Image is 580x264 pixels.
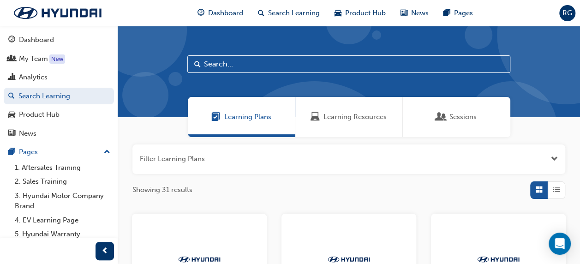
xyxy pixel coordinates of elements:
a: News [4,125,114,142]
button: DashboardMy TeamAnalyticsSearch LearningProduct HubNews [4,30,114,144]
button: Pages [4,144,114,161]
div: My Team [19,54,48,64]
a: SessionsSessions [403,97,510,137]
button: RG [559,5,575,21]
span: prev-icon [102,246,108,257]
a: 4. EV Learning Page [11,213,114,228]
span: Search [194,59,201,70]
span: pages-icon [8,148,15,156]
div: News [19,128,36,139]
span: Search Learning [268,8,320,18]
a: 2. Sales Training [11,174,114,189]
span: news-icon [401,7,407,19]
span: List [553,185,560,195]
span: search-icon [8,92,15,101]
div: Open Intercom Messenger [549,233,571,255]
a: 5. Hyundai Warranty [11,227,114,241]
img: Trak [473,255,524,264]
span: Learning Plans [224,112,271,122]
span: RG [562,8,572,18]
span: Sessions [449,112,477,122]
input: Search... [187,55,510,73]
span: News [411,8,429,18]
img: Trak [5,3,111,23]
span: Showing 31 results [132,185,192,195]
span: people-icon [8,55,15,63]
div: Tooltip anchor [49,54,65,64]
button: Open the filter [551,154,558,164]
span: guage-icon [197,7,204,19]
a: guage-iconDashboard [190,4,251,23]
div: Pages [19,147,38,157]
a: Product Hub [4,106,114,123]
span: car-icon [335,7,341,19]
span: chart-icon [8,73,15,82]
a: Dashboard [4,31,114,48]
span: Grid [536,185,543,195]
span: Learning Resources [323,112,387,122]
img: Trak [323,255,374,264]
div: Analytics [19,72,48,83]
span: Product Hub [345,8,386,18]
span: pages-icon [443,7,450,19]
span: up-icon [104,146,110,158]
span: car-icon [8,111,15,119]
a: news-iconNews [393,4,436,23]
a: Search Learning [4,88,114,105]
span: Pages [454,8,473,18]
span: Learning Plans [211,112,221,122]
span: search-icon [258,7,264,19]
span: Learning Resources [311,112,320,122]
span: guage-icon [8,36,15,44]
a: My Team [4,50,114,67]
a: 3. Hyundai Motor Company Brand [11,189,114,213]
div: Dashboard [19,35,54,45]
img: Trak [174,255,225,264]
a: pages-iconPages [436,4,480,23]
a: Learning ResourcesLearning Resources [295,97,403,137]
a: car-iconProduct Hub [327,4,393,23]
a: search-iconSearch Learning [251,4,327,23]
span: news-icon [8,130,15,138]
a: Learning PlansLearning Plans [188,97,295,137]
div: Product Hub [19,109,60,120]
a: Analytics [4,69,114,86]
span: Dashboard [208,8,243,18]
a: 1. Aftersales Training [11,161,114,175]
span: Sessions [436,112,446,122]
